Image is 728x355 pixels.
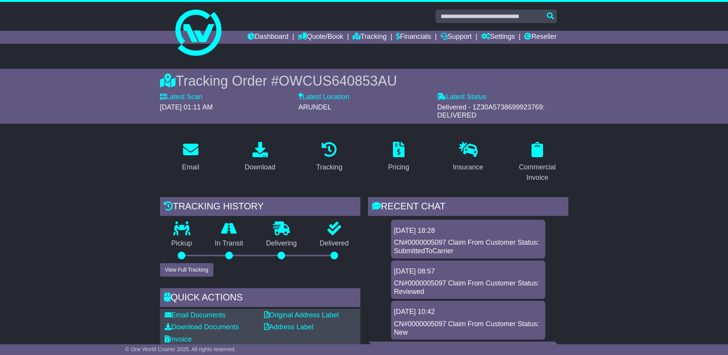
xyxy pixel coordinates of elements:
a: Commercial Invoice [507,139,568,186]
a: Tracking [353,31,386,44]
div: RECENT CHAT [368,197,568,218]
span: Delivered - 1Z30A5738699923769: DELIVERED [437,103,545,119]
label: Latest Location [299,93,349,101]
div: CN#0000005097 Claim From Customer Status: SubmittedToCarrier [394,239,542,255]
div: CN#0000005097 Claim From Customer Status: Reviewed [394,279,542,296]
a: Tracking [311,139,347,175]
a: Reseller [524,31,556,44]
div: Tracking history [160,197,360,218]
div: Tracking Order # [160,73,568,89]
div: CN#0000005097 Claim From Customer Status: New [394,320,542,337]
a: Support [441,31,472,44]
div: Quick Actions [160,288,360,309]
div: Email [182,162,199,173]
a: Pricing [383,139,414,175]
a: Financials [396,31,431,44]
a: Download [239,139,280,175]
div: Commercial Invoice [512,162,563,183]
a: Email Documents [165,311,226,319]
label: Latest Scan [160,93,203,101]
div: Download [244,162,275,173]
a: Dashboard [248,31,289,44]
div: Tracking [316,162,342,173]
a: Original Address Label [264,311,339,319]
div: [DATE] 18:28 [394,227,542,235]
div: Pricing [388,162,409,173]
span: ARUNDEL [299,103,332,111]
a: Address Label [264,323,314,331]
a: Email [177,139,204,175]
div: [DATE] 08:57 [394,267,542,276]
div: [DATE] 10:42 [394,308,542,316]
a: Settings [481,31,515,44]
span: [DATE] 01:11 AM [160,103,213,111]
p: Delivered [308,239,360,248]
p: Delivering [255,239,309,248]
a: Invoice [165,335,192,343]
label: Latest Status [437,93,486,101]
span: OWCUS640853AU [279,73,397,89]
div: Insurance [453,162,483,173]
a: Insurance [448,139,488,175]
p: In Transit [203,239,255,248]
button: View Full Tracking [160,263,213,277]
span: © One World Courier 2025. All rights reserved. [125,346,236,352]
a: Download Documents [165,323,239,331]
p: Pickup [160,239,204,248]
a: Quote/Book [298,31,343,44]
